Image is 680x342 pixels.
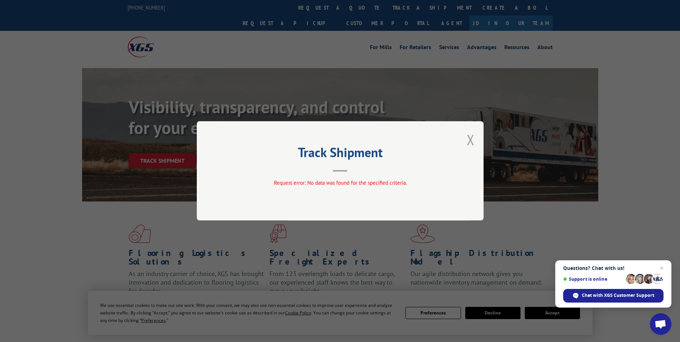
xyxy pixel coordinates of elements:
[563,265,664,271] span: Questions? Chat with us!
[563,289,664,303] div: Chat with XGS Customer Support
[650,313,671,335] div: Open chat
[582,292,654,299] span: Chat with XGS Customer Support
[233,147,448,161] h2: Track Shipment
[657,264,666,272] span: Close chat
[563,276,623,282] span: Support is online
[274,180,406,186] span: Request error: No data was found for the specified criteria.
[467,130,475,149] button: Close modal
